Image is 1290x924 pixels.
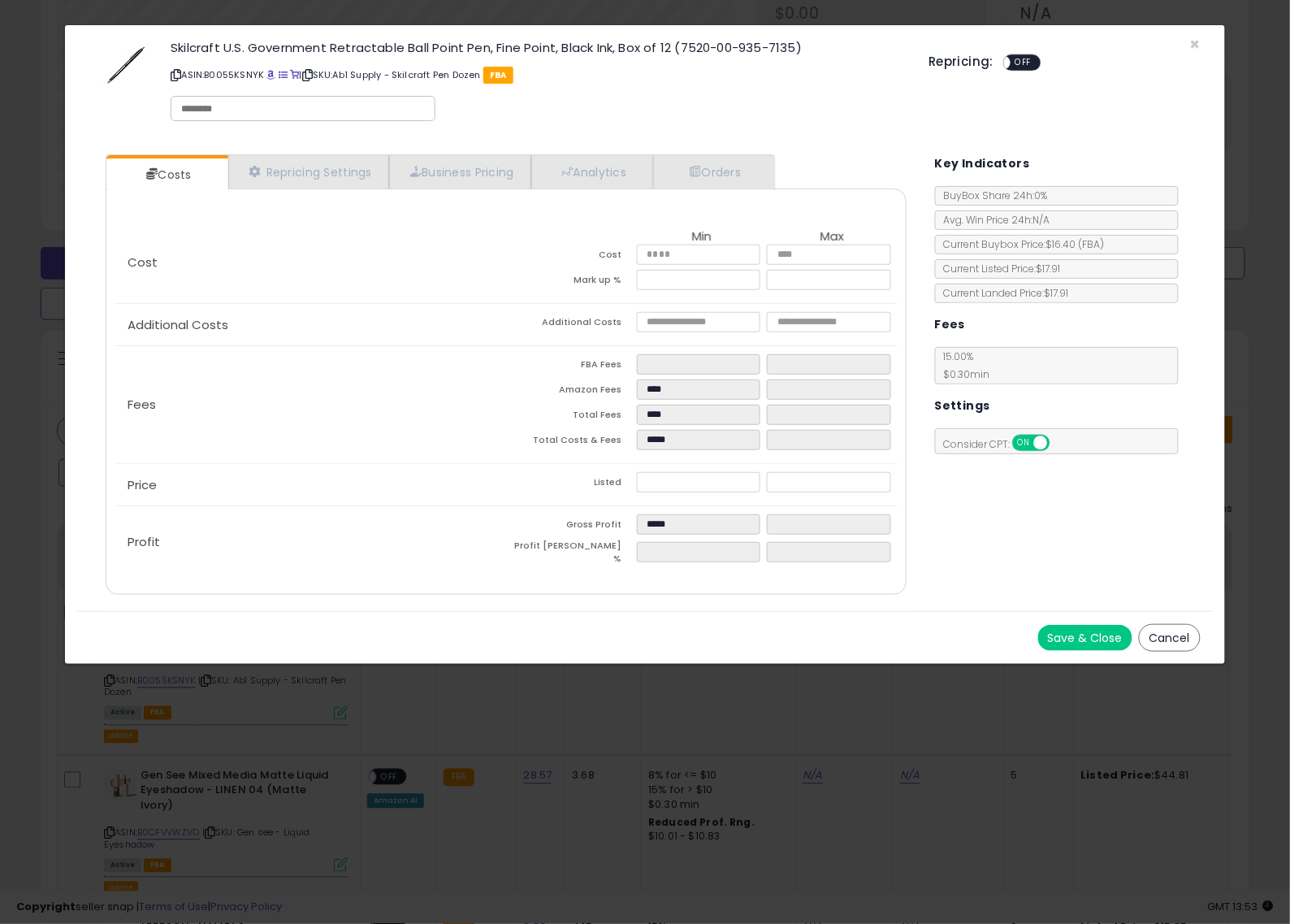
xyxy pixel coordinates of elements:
[767,230,898,245] th: Max
[506,380,637,405] td: Amazon Fees
[936,189,1048,202] span: BuyBox Share 24h: 0%
[115,398,506,411] p: Fees
[936,367,990,381] span: $0.30 min
[929,55,993,68] h5: Repricing:
[506,354,637,380] td: FBA Fees
[115,256,506,269] p: Cost
[106,158,227,191] a: Costs
[1046,237,1105,251] span: $16.40
[389,155,531,189] a: Business Pricing
[228,155,389,189] a: Repricing Settings
[936,262,1061,275] span: Current Listed Price: $17.91
[115,479,506,492] p: Price
[1011,56,1037,70] span: OFF
[637,230,768,245] th: Min
[1047,436,1073,450] span: OFF
[531,155,653,189] a: Analytics
[1190,33,1201,56] span: ×
[506,270,637,295] td: Mark up %
[266,68,275,81] a: BuyBox page
[506,405,637,430] td: Total Fees
[936,437,1071,451] span: Consider CPT:
[483,67,513,84] span: FBA
[506,245,637,270] td: Cost
[102,41,150,90] img: 21olF4liEzL._SL60_.jpg
[279,68,288,81] a: All offer listings
[1014,436,1034,450] span: ON
[171,41,904,54] h3: Skilcraft U.S. Government Retractable Ball Point Pen, Fine Point, Black Ink, Box of 12 (7520-00-9...
[1079,237,1105,251] span: ( FBA )
[115,319,506,332] p: Additional Costs
[935,154,1030,174] h5: Key Indicators
[290,68,299,81] a: Your listing only
[936,237,1105,251] span: Current Buybox Price:
[936,213,1050,227] span: Avg. Win Price 24h: N/A
[653,155,773,189] a: Orders
[1139,624,1201,652] button: Cancel
[1038,625,1132,651] button: Save & Close
[506,430,637,455] td: Total Costs & Fees
[935,396,990,416] h5: Settings
[115,536,506,549] p: Profit
[506,312,637,337] td: Additional Costs
[936,349,990,381] span: 15.00 %
[506,514,637,540] td: Gross Profit
[936,286,1069,300] span: Current Landed Price: $17.91
[935,315,966,335] h5: Fees
[171,62,904,88] p: ASIN: B0055KSNYK | SKU: Ab1 Supply - Skilcraft Pen Dozen
[506,472,637,497] td: Listed
[506,540,637,570] td: Profit [PERSON_NAME] %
